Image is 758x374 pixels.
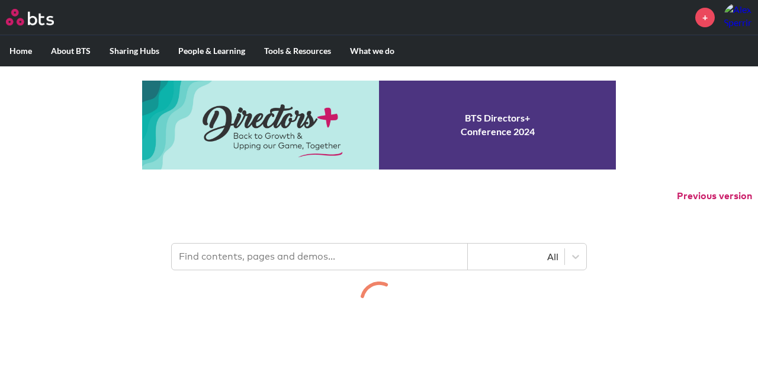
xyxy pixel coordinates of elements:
input: Find contents, pages and demos... [172,244,468,270]
label: People & Learning [169,36,255,66]
a: Conference 2024 [142,81,616,170]
a: Go home [6,9,76,25]
a: Profile [724,3,752,31]
label: What we do [341,36,404,66]
label: About BTS [41,36,100,66]
a: + [695,8,715,27]
img: BTS Logo [6,9,54,25]
div: All [474,250,558,263]
img: Alex Sperrin [724,3,752,31]
label: Sharing Hubs [100,36,169,66]
button: Previous version [677,190,752,203]
label: Tools & Resources [255,36,341,66]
